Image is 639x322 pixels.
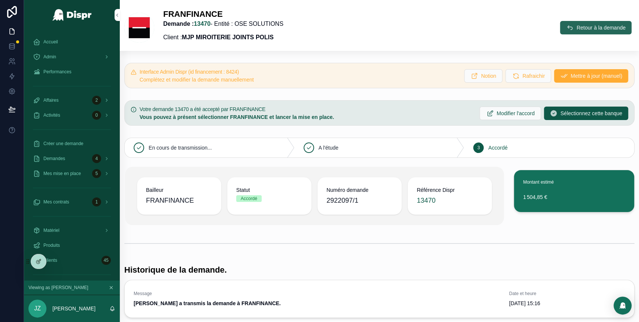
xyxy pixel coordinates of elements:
a: Mes contrats1 [28,195,115,209]
a: Demandes4 [28,152,115,165]
span: Créer une demande [43,141,83,147]
div: scrollable content [24,30,120,280]
strong: Demande : [163,21,210,27]
a: Admin [28,50,115,64]
span: Demandes [43,156,65,162]
span: En cours de transmission... [149,144,212,151]
span: Viewing as [PERSON_NAME] [28,285,88,291]
span: 1 504,85 € [523,193,625,201]
span: Clients [43,257,57,263]
span: A l'étude [319,144,338,151]
a: Produits [28,239,115,252]
div: Accordé [241,195,257,202]
h5: Interface Admin Dispr (id financement : 8424) [140,69,458,74]
strong: Vous pouvez à présent sélectionner FRANFINANCE et lancer la mise en place. [140,114,334,120]
span: Mes mise en place [43,171,81,177]
h1: Historique de la demande. [124,265,227,275]
div: 1 [92,197,101,206]
p: [PERSON_NAME] [52,305,95,312]
span: Retour à la demande [576,24,626,31]
span: Statut [236,186,302,194]
div: 4 [92,154,101,163]
a: Affaires2 [28,93,115,107]
span: 3 [477,145,480,151]
span: Accueil [43,39,58,45]
div: **Vous pouvez à présent sélectionner FRANFINANCE et lancer la mise en place.** [140,113,474,121]
img: App logo [52,9,92,21]
span: JZ [34,304,41,313]
span: 2922097/1 [326,195,393,206]
p: Client : [163,33,283,42]
span: Notion [481,72,496,80]
h5: Votre demande 13470 a été accepté par FRANFINANCE [140,107,474,112]
button: Notion [464,69,502,83]
a: 13470 [417,195,435,206]
span: Rafraichir [522,72,545,80]
button: Mettre à jour (manuel) [554,69,628,83]
span: Produits [43,242,60,248]
a: Clients45 [28,254,115,267]
p: - Entité : OSE SOLUTIONS [163,19,283,28]
span: FRANFINANCE [146,195,212,206]
span: Numéro demande [326,186,393,194]
span: Mes contrats [43,199,69,205]
button: Rafraichir [505,69,551,83]
a: Mes mise en place5 [28,167,115,180]
span: Sélectionnez cette banque [560,110,622,117]
span: Modifier l'accord [496,110,535,117]
a: Performances [28,65,115,79]
span: Complétez et modifier la demande manuellement [140,77,254,83]
span: Référence Dispr [417,186,483,194]
strong: MJP MIROITERIE JOINTS POLIS [182,34,274,40]
a: Créer une demande [28,137,115,150]
div: Open Intercom Messenger [614,297,632,315]
button: Modifier l'accord [480,107,541,120]
a: Activités0 [28,108,115,122]
a: 13470 [194,21,211,27]
span: Mettre à jour (manuel) [570,72,622,80]
div: 0 [92,111,101,120]
span: Admin [43,54,56,60]
span: Matériel [43,227,60,233]
span: Affaires [43,97,58,103]
span: Bailleur [146,186,212,194]
span: Message [134,291,500,297]
div: 2 [92,96,101,105]
span: [DATE] 15:16 [509,300,625,307]
span: Activités [43,112,60,118]
div: 45 [101,256,111,265]
span: Date et heure [509,291,625,297]
button: Sélectionnez cette banque [544,107,628,120]
span: Performances [43,69,71,75]
span: Accordé [488,144,507,151]
span: Montant estimé [523,180,554,185]
a: Accueil [28,35,115,49]
div: Complétez et modifier la demande manuellement [140,76,458,83]
a: Matériel [28,224,115,237]
strong: [PERSON_NAME] a transmis la demande à FRANFINANCE. [134,300,281,306]
h1: FRANFINANCE [163,9,283,19]
div: 5 [92,169,101,178]
button: Retour à la demande [560,21,632,34]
